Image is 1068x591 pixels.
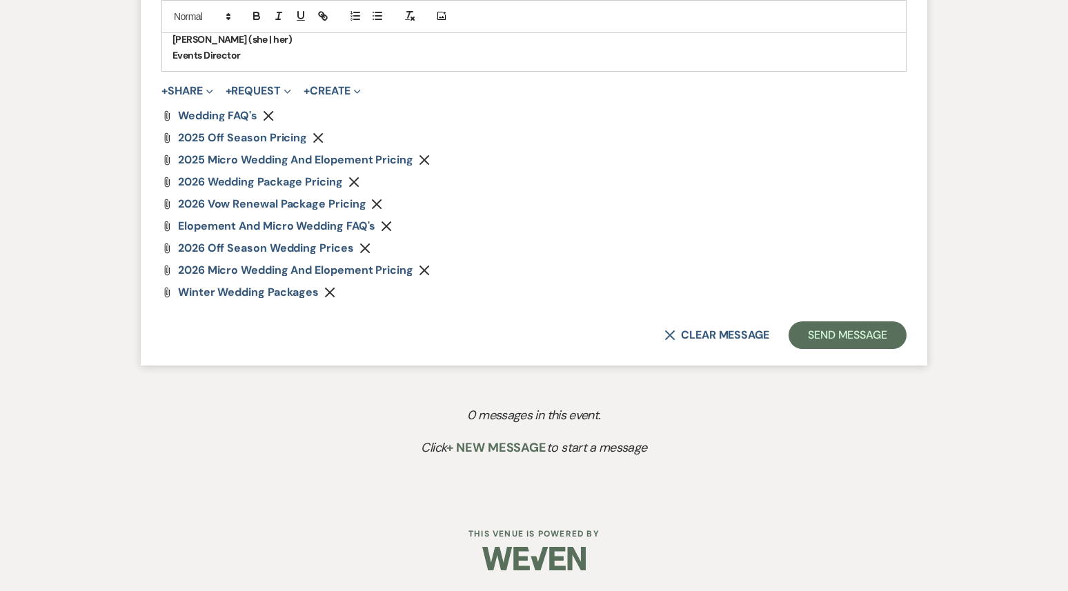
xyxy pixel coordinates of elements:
span: Elopement and Micro Wedding FAQ's [178,219,375,233]
button: Send Message [789,321,907,349]
button: Clear message [664,330,769,341]
span: + New Message [446,439,546,456]
span: + [161,86,168,97]
span: 2026 Vow Renewal Package Pricing [178,197,366,211]
strong: Events Director [172,49,241,61]
a: 2025 Off Season Pricing [178,132,307,143]
span: 2026 Off Season Wedding Prices [178,241,354,255]
button: Create [304,86,361,97]
span: 2025 Off Season Pricing [178,130,307,145]
a: 2026 Wedding Package Pricing [178,177,343,188]
a: 2026 Micro Wedding and Elopement Pricing [178,265,413,276]
a: 2026 Off Season Wedding Prices [178,243,354,254]
span: Wedding FAQ's [178,108,257,123]
span: 2025 Micro Wedding and Elopement Pricing [178,152,413,167]
img: Weven Logo [482,534,586,583]
button: Request [226,86,291,97]
span: + [304,86,310,97]
a: Elopement and Micro Wedding FAQ's [178,221,375,232]
a: Winter Wedding Packages [178,287,319,298]
span: + [226,86,232,97]
strong: [PERSON_NAME] (she | her) [172,33,292,46]
p: Click to start a message [172,438,896,458]
span: 2026 Wedding Package Pricing [178,174,343,189]
a: 2026 Vow Renewal Package Pricing [178,199,366,210]
span: 2026 Micro Wedding and Elopement Pricing [178,263,413,277]
a: Wedding FAQ's [178,110,257,121]
p: 0 messages in this event. [172,405,896,425]
span: Winter Wedding Packages [178,285,319,299]
button: Share [161,86,213,97]
a: 2025 Micro Wedding and Elopement Pricing [178,154,413,166]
